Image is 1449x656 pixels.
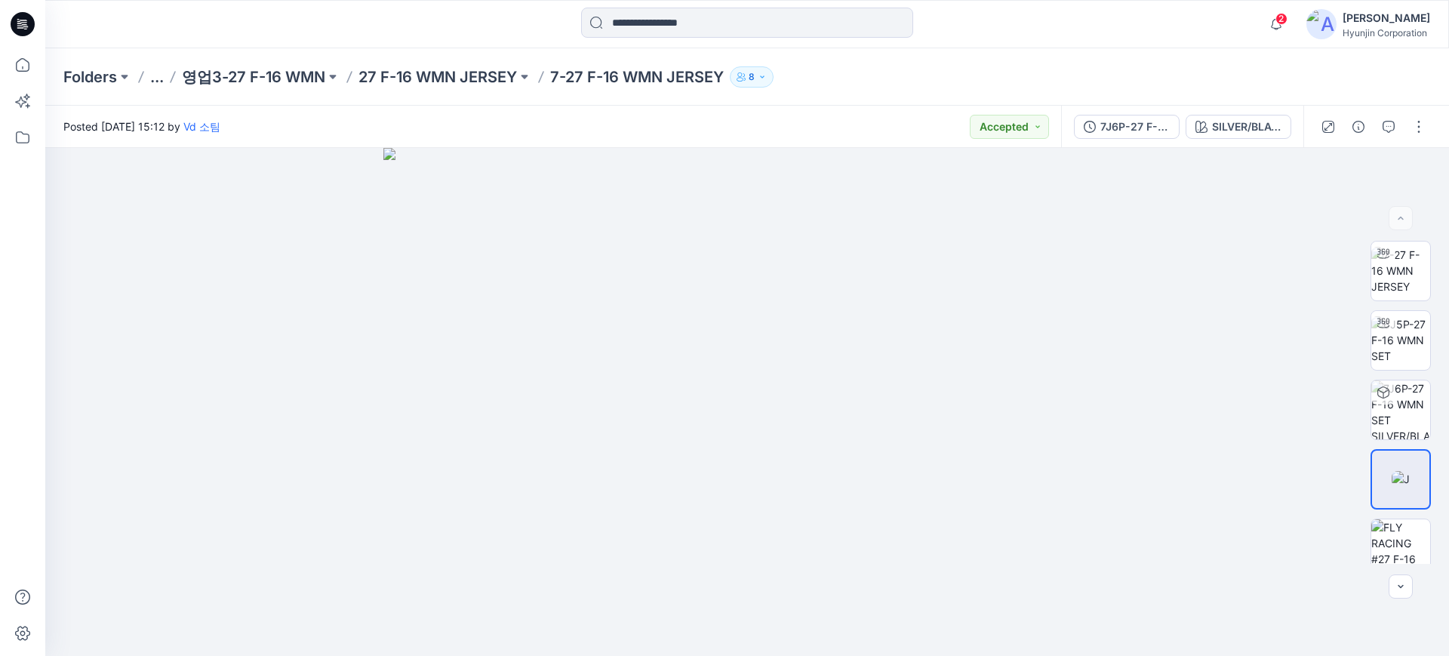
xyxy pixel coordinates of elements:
a: 27 F-16 WMN JERSEY [358,66,517,88]
button: ... [150,66,164,88]
button: Details [1346,115,1371,139]
img: FLY RACING #27 F-16 WMN JERSEY (S-2XL) 25.06.06 - Layout(LOGO update) [1371,519,1430,578]
img: J [1392,471,1410,487]
span: 2 [1275,13,1287,25]
div: Hyunjin Corporation [1343,27,1430,38]
span: Posted [DATE] 15:12 by [63,119,220,134]
img: 7J6P-27 F-16 WMN SET SILVER/BLACK/WHITE [1371,380,1430,439]
a: Folders [63,66,117,88]
button: 8 [730,66,774,88]
a: Vd 소팀 [183,120,220,133]
img: 6J5P-27 F-16 WMN SET [1371,316,1430,364]
a: 영업3-27 F-16 WMN [182,66,325,88]
p: 8 [749,69,755,85]
div: [PERSON_NAME] [1343,9,1430,27]
p: 7-27 F-16 WMN JERSEY [550,66,724,88]
img: eyJhbGciOiJIUzI1NiIsImtpZCI6IjAiLCJzbHQiOiJzZXMiLCJ0eXAiOiJKV1QifQ.eyJkYXRhIjp7InR5cGUiOiJzdG9yYW... [383,148,1112,656]
img: avatar [1306,9,1337,39]
button: SILVER/BLACK/WHITE [1186,115,1291,139]
div: SILVER/BLACK/WHITE [1212,119,1281,135]
div: 7J6P-27 F-16 WMN SET [1100,119,1170,135]
button: 7J6P-27 F-16 WMN SET [1074,115,1180,139]
img: 7-27 F-16 WMN JERSEY [1371,247,1430,294]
